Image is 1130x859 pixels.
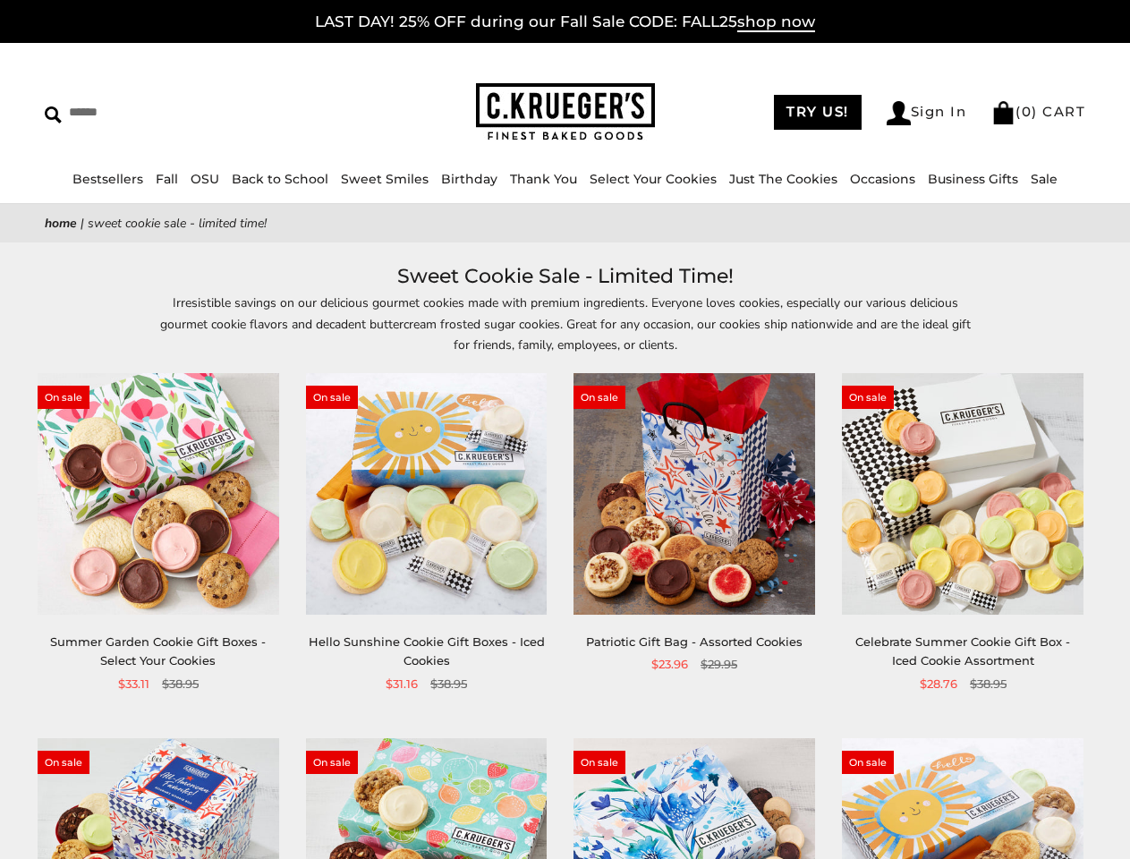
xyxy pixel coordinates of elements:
a: Fall [156,171,178,187]
img: Search [45,106,62,123]
span: On sale [842,386,894,409]
a: Celebrate Summer Cookie Gift Box - Iced Cookie Assortment [855,634,1070,668]
a: Sign In [887,101,967,125]
span: On sale [306,386,358,409]
span: On sale [38,386,89,409]
a: Birthday [441,171,497,187]
a: Occasions [850,171,915,187]
a: Patriotic Gift Bag - Assorted Cookies [586,634,803,649]
a: Summer Garden Cookie Gift Boxes - Select Your Cookies [50,634,266,668]
span: $29.95 [701,655,737,674]
a: Just The Cookies [729,171,837,187]
span: On sale [38,751,89,774]
span: $38.95 [162,675,199,693]
a: OSU [191,171,219,187]
span: Sweet Cookie Sale - Limited Time! [88,215,267,232]
span: 0 [1022,103,1032,120]
a: Bestsellers [72,171,143,187]
a: LAST DAY! 25% OFF during our Fall Sale CODE: FALL25shop now [315,13,815,32]
a: Sweet Smiles [341,171,429,187]
span: On sale [573,386,625,409]
span: | [81,215,84,232]
img: Patriotic Gift Bag - Assorted Cookies [573,373,815,615]
a: Business Gifts [928,171,1018,187]
a: Home [45,215,77,232]
span: On sale [306,751,358,774]
a: Sale [1031,171,1058,187]
nav: breadcrumbs [45,213,1085,234]
span: $33.11 [118,675,149,693]
a: TRY US! [774,95,862,130]
a: Back to School [232,171,328,187]
span: shop now [737,13,815,32]
a: (0) CART [991,103,1085,120]
span: $38.95 [430,675,467,693]
input: Search [45,98,283,126]
span: $23.96 [651,655,688,674]
span: On sale [842,751,894,774]
span: $38.95 [970,675,1007,693]
a: Select Your Cookies [590,171,717,187]
span: $28.76 [920,675,957,693]
h1: Sweet Cookie Sale - Limited Time! [72,260,1058,293]
img: Bag [991,101,1015,124]
img: Hello Sunshine Cookie Gift Boxes - Iced Cookies [306,373,548,615]
img: Celebrate Summer Cookie Gift Box - Iced Cookie Assortment [842,373,1083,615]
img: Account [887,101,911,125]
p: Irresistible savings on our delicious gourmet cookies made with premium ingredients. Everyone lov... [154,293,977,354]
a: Hello Sunshine Cookie Gift Boxes - Iced Cookies [309,634,545,668]
img: C.KRUEGER'S [476,83,655,141]
span: $31.16 [386,675,418,693]
a: Thank You [510,171,577,187]
img: Summer Garden Cookie Gift Boxes - Select Your Cookies [38,373,279,615]
span: On sale [573,751,625,774]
